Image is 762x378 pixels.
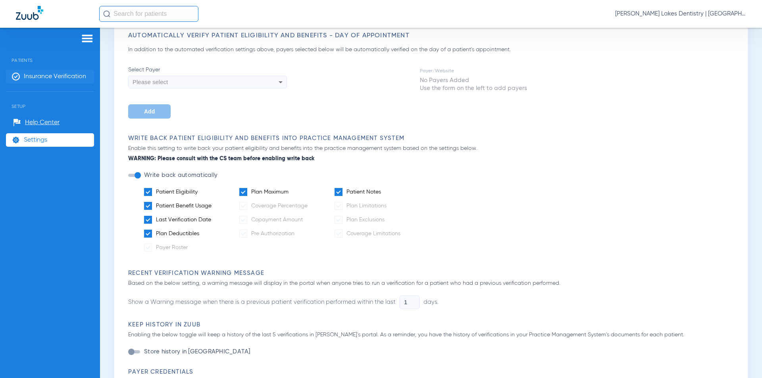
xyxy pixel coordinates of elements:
[133,79,168,85] span: Please select
[13,119,60,127] a: Help Center
[128,32,738,40] h3: Automatically Verify Patient Eligibility and Benefits - Day of Appointment
[128,104,171,119] button: Add
[156,217,211,223] span: Last Verification Date
[346,203,387,209] span: Plan Limitations
[346,217,385,223] span: Plan Exclusions
[128,155,738,163] b: WARNING: Please consult with the CS team before enabling write back
[6,46,94,63] span: Patients
[128,144,738,163] p: Enable this setting to write back your patient eligibility and benefits into the practice managem...
[346,231,400,236] span: Coverage Limitations
[615,10,746,18] span: [PERSON_NAME] Lakes Dentistry | [GEOGRAPHIC_DATA]
[419,67,527,75] td: Payer/Website
[156,231,199,236] span: Plan Deductibles
[128,46,738,54] p: In addition to the automated verification settings above, payers selected below will be automatic...
[128,295,439,309] li: Show a Warning message when there is a previous patient verification performed within the last days.
[6,92,94,109] span: Setup
[156,189,198,195] span: Patient Eligibility
[419,76,527,93] td: No Payers Added Use the form on the left to add payers
[128,368,738,376] h3: Payer Credentials
[156,203,212,209] span: Patient Benefit Usage
[128,66,287,74] span: Select Payer
[24,73,86,81] span: Insurance Verification
[128,134,738,142] h3: Write Back Patient Eligibility and Benefits Into Practice Management System
[103,10,110,17] img: Search Icon
[142,348,250,356] label: Store history in [GEOGRAPHIC_DATA]
[144,108,155,115] span: Add
[722,340,762,378] iframe: Chat Widget
[251,189,289,195] span: Plan Maximum
[251,231,294,236] span: Pre Authorization
[142,171,217,179] label: Write back automatically
[128,321,738,329] h3: Keep History in Zuub
[251,217,303,223] span: Copayment Amount
[128,331,738,339] p: Enabling the below toggle will keep a history of the last 5 verifications in [PERSON_NAME]'s port...
[81,34,94,43] img: hamburger-icon
[251,203,308,209] span: Coverage Percentage
[346,189,381,195] span: Patient Notes
[128,269,738,277] h3: Recent Verification Warning Message
[16,6,43,20] img: Zuub Logo
[24,136,47,144] span: Settings
[128,279,738,288] p: Based on the below setting, a warning message will display in the portal when anyone tries to run...
[25,119,60,127] span: Help Center
[99,6,198,22] input: Search for patients
[156,245,188,250] span: Payer Roster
